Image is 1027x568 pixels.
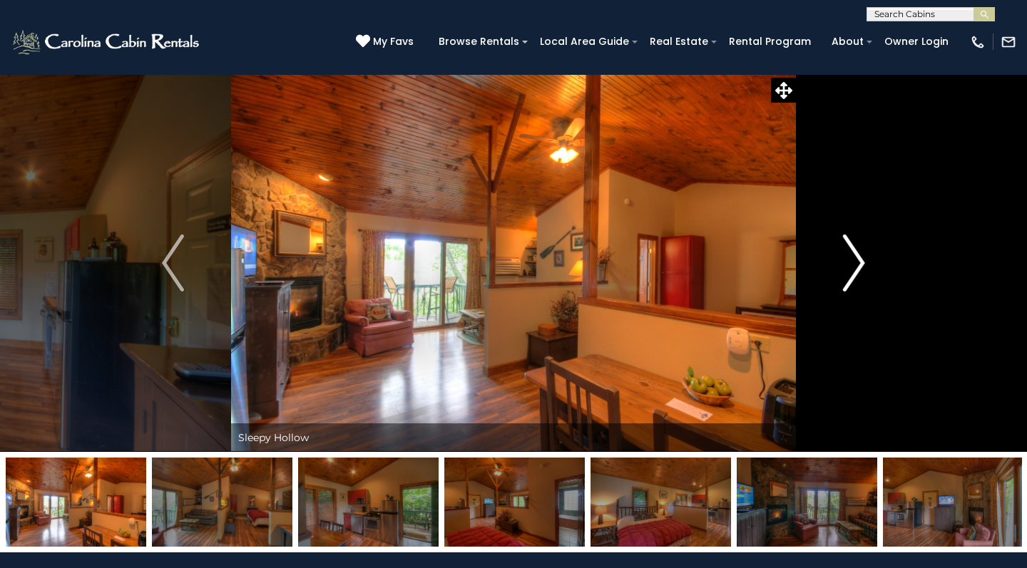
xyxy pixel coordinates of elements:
img: arrow [162,234,183,291]
img: mail-regular-white.png [1001,34,1016,50]
img: 163260937 [6,458,146,547]
img: arrow [843,234,864,291]
a: My Favs [356,34,417,50]
img: 163260944 [883,458,1023,547]
img: 163260933 [152,458,292,547]
img: 163260935 [444,458,585,547]
div: Sleepy Hollow [231,423,796,452]
button: Next [796,74,912,452]
a: Browse Rentals [431,31,526,53]
a: Owner Login [877,31,956,53]
a: About [824,31,871,53]
img: 163260936 [737,458,877,547]
img: phone-regular-white.png [970,34,986,50]
img: White-1-2.png [11,28,203,56]
a: Rental Program [722,31,818,53]
a: Real Estate [643,31,715,53]
span: My Favs [373,34,414,49]
img: 163260934 [298,458,439,547]
img: 163260946 [591,458,731,547]
a: Local Area Guide [533,31,636,53]
button: Previous [115,74,231,452]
